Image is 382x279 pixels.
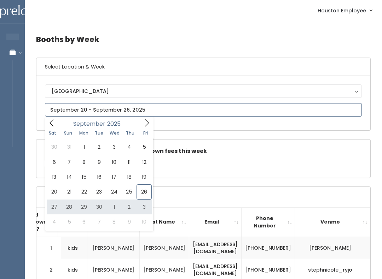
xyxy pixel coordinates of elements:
[62,170,76,184] span: September 14, 2025
[45,84,362,98] button: [GEOGRAPHIC_DATA]
[62,200,76,214] span: September 28, 2025
[45,131,60,135] span: Sat
[77,155,92,170] span: September 8, 2025
[77,170,92,184] span: September 15, 2025
[60,131,76,135] span: Sun
[58,237,87,259] td: kids
[62,155,76,170] span: September 7, 2025
[122,200,137,214] span: October 2, 2025
[137,184,151,199] span: September 26, 2025
[242,237,295,259] td: [PHONE_NUMBER]
[47,170,62,184] span: September 13, 2025
[140,207,189,237] th: Last Name: activate to sort column ascending
[122,184,137,199] span: September 25, 2025
[36,58,370,76] h6: Select Location & Week
[140,237,189,259] td: [PERSON_NAME]
[62,139,76,154] span: August 31, 2025
[47,139,62,154] span: August 30, 2025
[137,214,151,229] span: October 10, 2025
[47,155,62,170] span: September 6, 2025
[138,131,154,135] span: Fri
[242,207,295,237] th: Phone Number: activate to sort column ascending
[189,237,242,259] td: [EMAIL_ADDRESS][DOMAIN_NAME]
[76,131,92,135] span: Mon
[122,139,137,154] span: September 4, 2025
[122,214,137,229] span: October 9, 2025
[295,207,370,237] th: Venmo: activate to sort column ascending
[107,214,122,229] span: October 8, 2025
[122,170,137,184] span: September 18, 2025
[52,87,355,95] div: [GEOGRAPHIC_DATA]
[107,155,122,170] span: September 10, 2025
[122,155,137,170] span: September 11, 2025
[45,148,362,154] h5: Check this box if there are no takedown fees this week
[137,155,151,170] span: September 12, 2025
[92,170,106,184] span: September 16, 2025
[105,119,127,128] input: Year
[77,184,92,199] span: September 22, 2025
[311,3,379,18] a: Houston Employee
[77,200,92,214] span: September 29, 2025
[77,139,92,154] span: September 1, 2025
[107,131,122,135] span: Wed
[107,200,122,214] span: October 1, 2025
[107,184,122,199] span: September 24, 2025
[122,131,138,135] span: Thu
[137,139,151,154] span: September 5, 2025
[137,200,151,214] span: October 3, 2025
[47,184,62,199] span: September 20, 2025
[15,207,58,237] th: Add Takedown Fee?: activate to sort column ascending
[189,207,242,237] th: Email: activate to sort column ascending
[318,7,366,14] span: Houston Employee
[92,214,106,229] span: October 7, 2025
[47,214,62,229] span: October 4, 2025
[91,131,107,135] span: Tue
[92,184,106,199] span: September 23, 2025
[87,237,140,259] td: [PERSON_NAME]
[92,155,106,170] span: September 9, 2025
[62,184,76,199] span: September 21, 2025
[36,237,61,259] td: 1
[62,214,76,229] span: October 5, 2025
[92,200,106,214] span: September 30, 2025
[36,30,371,49] h4: Booths by Week
[45,103,362,117] input: September 20 - September 26, 2025
[295,237,370,259] td: [PERSON_NAME]
[73,121,105,127] span: September
[92,139,106,154] span: September 2, 2025
[77,214,92,229] span: October 6, 2025
[107,139,122,154] span: September 3, 2025
[137,170,151,184] span: September 19, 2025
[107,170,122,184] span: September 17, 2025
[47,200,62,214] span: September 27, 2025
